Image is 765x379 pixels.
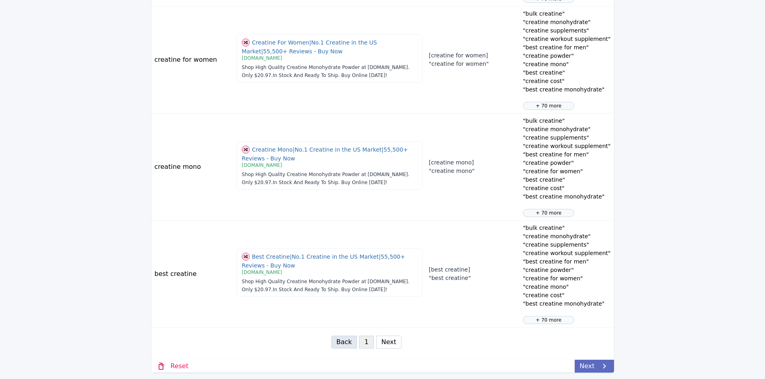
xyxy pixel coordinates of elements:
[309,39,311,45] span: |
[526,316,571,324] p: + 70 more
[526,209,571,217] p: + 70 more
[523,102,574,110] div: This is a preview. An other 70 negatives will be generated for this ad group.
[295,146,384,152] span: No.1 Creatine in the US Market
[523,257,610,266] p: "best creatine for men"
[151,221,237,328] td: best creatine
[523,125,610,134] p: "creatine monohydrate"
[151,360,194,373] a: Reset
[379,253,381,259] span: |
[429,60,516,68] p: "creatine for women"
[271,73,273,78] span: .
[429,274,516,282] p: "best creatine"
[242,55,282,61] span: [DOMAIN_NAME]
[523,224,610,232] p: "bulk creatine"
[242,253,250,261] img: shuffle.svg
[242,279,410,292] span: Shop High Quality Creatine Monohydrate Powder at [DOMAIN_NAME]. Only $20.97
[526,102,571,109] p: + 70 more
[523,69,610,77] p: "best creatine"
[376,336,402,349] button: Next
[523,274,610,283] p: "creatine for women"
[523,241,610,249] p: "creatine supplements"
[242,65,410,78] span: Shop High Quality Creatine Monohydrate Powder at [DOMAIN_NAME]. Only $20.97
[429,51,516,60] p: [creatine for women]
[331,336,357,349] button: Back
[523,316,574,324] div: This is a preview. An other 70 negatives will be generated for this ad group.
[242,146,250,154] img: shuffle.svg
[523,77,610,85] p: "creatine cost"
[523,232,610,241] p: "creatine monohydrate"
[429,266,516,274] p: [best creatine]
[271,287,273,292] span: .
[523,43,610,52] p: "best creatine for men"
[523,142,610,150] p: "creatine workout supplement"
[242,162,282,168] span: [DOMAIN_NAME]
[523,150,610,159] p: "best creatine for men"
[523,35,610,43] p: "creatine workout supplement"
[523,26,610,35] p: "creatine supplements"
[242,146,408,162] span: 55,500+ Reviews - Buy Now
[523,167,610,176] p: "creatine for women"
[523,18,610,26] p: "creatine monohydrate"
[242,270,282,275] span: [DOMAIN_NAME]
[523,291,610,300] p: "creatine cost"
[523,193,610,201] p: "best creatine monohydrate"
[271,180,273,185] span: .
[151,113,237,221] td: creatine mono
[429,158,516,167] p: [creatine mono]
[290,253,292,259] span: |
[523,266,610,274] p: "creatine powder"
[523,209,574,217] div: This is a preview. An other 70 negatives will be generated for this ad group.
[523,249,610,257] p: "creatine workout supplement"
[273,180,387,185] span: In Stock And Ready To Ship. Buy Online [DATE]!
[242,172,410,185] span: Shop High Quality Creatine Monohydrate Powder at [DOMAIN_NAME]. Only $20.97
[293,146,295,152] span: |
[263,48,343,55] span: 55,500+ Reviews - Buy Now
[292,253,381,259] span: No.1 Creatine in the US Market
[523,85,610,94] p: "best creatine monohydrate"
[523,52,610,60] p: "creatine powder"
[273,73,387,78] span: In Stock And Ready To Ship. Buy Online [DATE]!
[429,167,516,175] p: "creatine mono"
[273,287,387,292] span: In Stock And Ready To Ship. Buy Online [DATE]!
[242,253,405,269] span: 55,500+ Reviews - Buy Now
[523,60,610,69] p: "creatine mono"
[242,39,377,55] span: No.1 Creatine in the US Market
[252,146,295,152] span: Creatine Mono
[575,360,614,373] a: Next
[523,134,610,142] p: "creatine supplements"
[523,283,610,291] p: "creatine mono"
[252,39,311,45] span: Creatine For Women
[523,117,610,125] p: "bulk creatine"
[242,252,250,260] span: Show different combination
[523,176,610,184] p: "best creatine"
[242,39,250,47] img: shuffle.svg
[261,48,263,55] span: |
[242,38,250,46] span: Show different combination
[151,6,237,113] td: creatine for women
[523,300,610,308] p: "best creatine monohydrate"
[242,145,250,153] span: Show different combination
[523,159,610,167] p: "creatine powder"
[381,146,384,152] span: |
[523,10,610,18] p: "bulk creatine"
[252,253,292,259] span: Best Creatine
[523,184,610,193] p: "creatine cost"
